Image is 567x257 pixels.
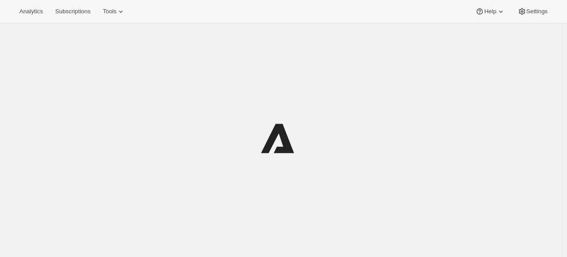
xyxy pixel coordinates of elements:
button: Tools [97,5,131,18]
span: Help [484,8,496,15]
span: Analytics [19,8,43,15]
button: Analytics [14,5,48,18]
button: Settings [512,5,553,18]
button: Subscriptions [50,5,96,18]
span: Tools [103,8,116,15]
span: Settings [526,8,548,15]
span: Subscriptions [55,8,90,15]
button: Help [470,5,510,18]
